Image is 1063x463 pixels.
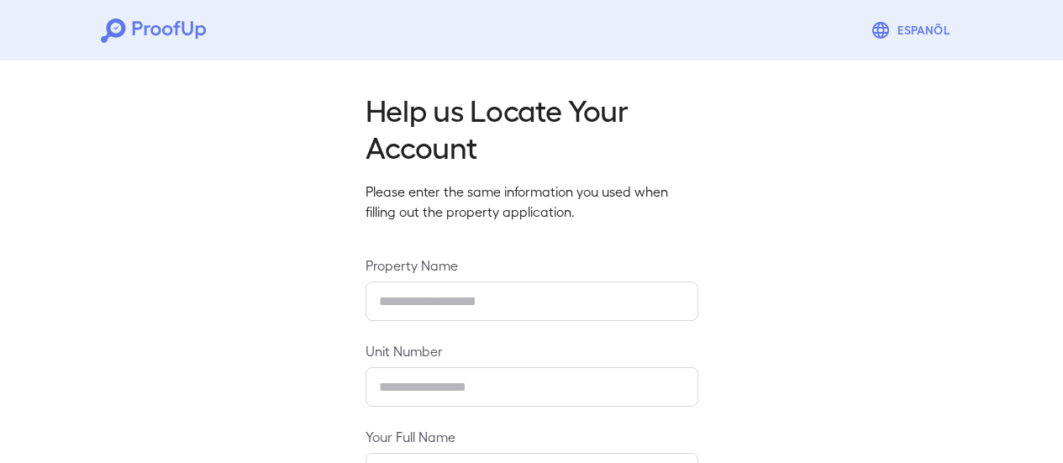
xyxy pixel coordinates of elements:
[366,341,698,360] label: Unit Number
[366,182,698,222] p: Please enter the same information you used when filling out the property application.
[366,255,698,275] label: Property Name
[366,427,698,446] label: Your Full Name
[864,13,962,47] button: Espanõl
[366,91,698,165] h2: Help us Locate Your Account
